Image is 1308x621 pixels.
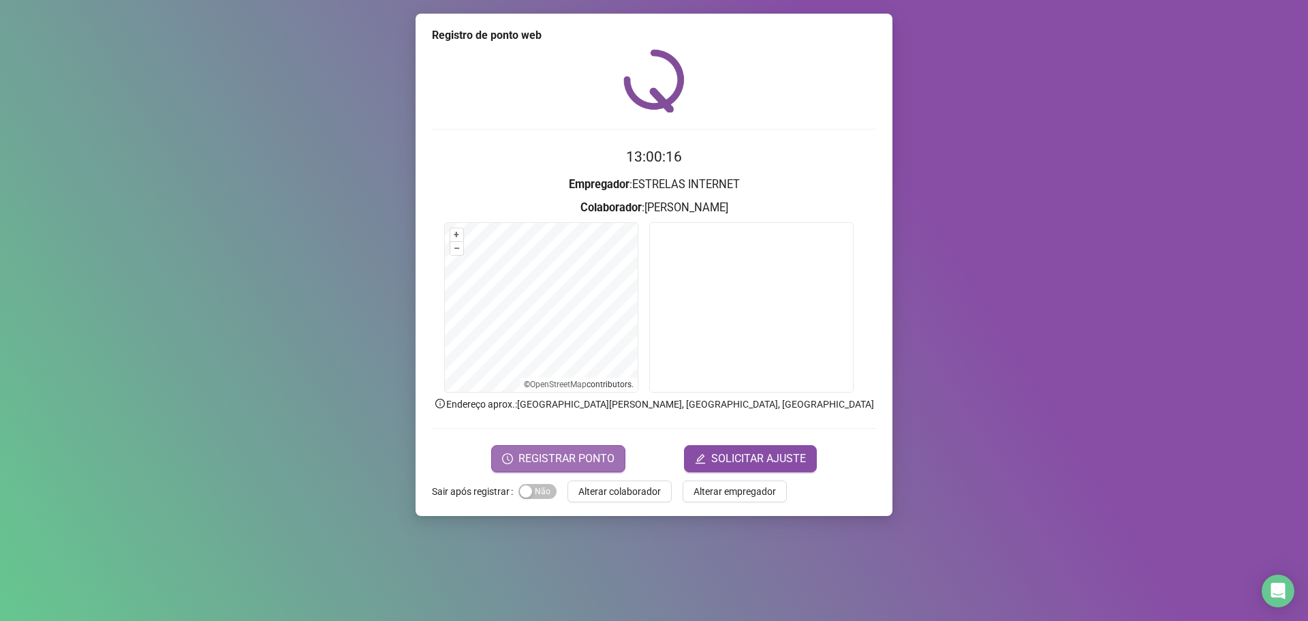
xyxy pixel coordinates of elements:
[491,445,625,472] button: REGISTRAR PONTO
[502,453,513,464] span: clock-circle
[578,484,661,499] span: Alterar colaborador
[695,453,706,464] span: edit
[524,380,634,389] li: © contributors.
[432,397,876,412] p: Endereço aprox. : [GEOGRAPHIC_DATA][PERSON_NAME], [GEOGRAPHIC_DATA], [GEOGRAPHIC_DATA]
[684,445,817,472] button: editSOLICITAR AJUSTE
[711,451,806,467] span: SOLICITAR AJUSTE
[450,242,463,255] button: –
[567,481,672,502] button: Alterar colaborador
[1262,575,1294,607] div: Open Intercom Messenger
[694,484,776,499] span: Alterar empregador
[626,149,682,165] time: 13:00:16
[450,228,463,241] button: +
[623,49,685,112] img: QRPoint
[518,451,614,467] span: REGISTRAR PONTO
[432,481,518,502] label: Sair após registrar
[432,27,876,44] div: Registro de ponto web
[432,199,876,217] h3: : [PERSON_NAME]
[569,178,629,191] strong: Empregador
[434,397,446,410] span: info-circle
[530,380,587,389] a: OpenStreetMap
[580,201,642,214] strong: Colaborador
[683,481,787,502] button: Alterar empregador
[432,176,876,194] h3: : ESTRELAS INTERNET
